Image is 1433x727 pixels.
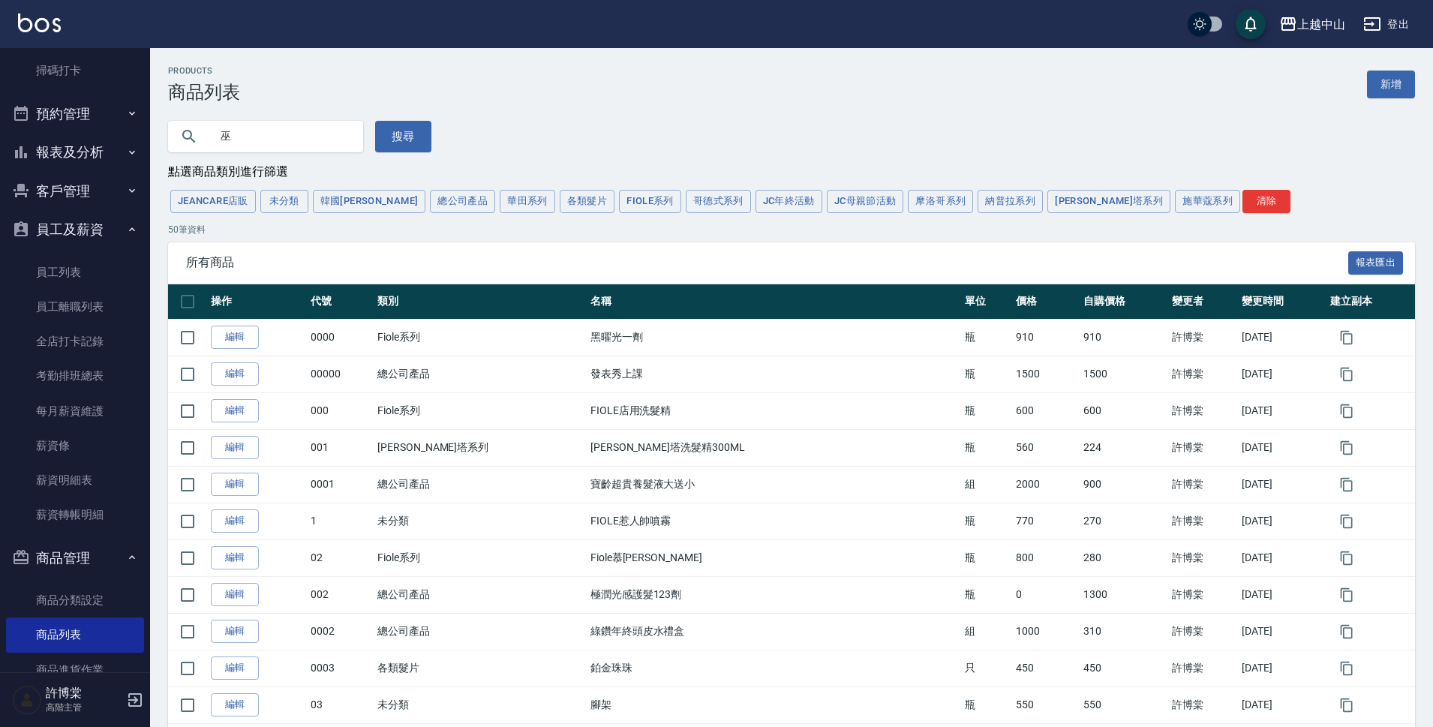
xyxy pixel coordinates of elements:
th: 建立副本 [1326,284,1415,320]
button: 清除 [1242,190,1290,213]
button: 華田系列 [500,190,555,213]
button: 摩洛哥系列 [908,190,973,213]
a: 掃碼打卡 [6,53,144,88]
button: 韓國[PERSON_NAME] [313,190,426,213]
a: 編輯 [211,326,259,349]
td: 02 [307,539,374,576]
a: 商品分類設定 [6,583,144,617]
button: JeanCare店販 [170,190,256,213]
td: 瓶 [961,356,1012,392]
td: 許博棠 [1168,319,1238,356]
td: 發表秀上課 [587,356,962,392]
td: 0001 [307,466,374,503]
p: 高階主管 [46,701,122,714]
td: Fiole系列 [374,392,587,429]
a: 編輯 [211,620,259,643]
button: 客戶管理 [6,172,144,211]
a: 員工列表 [6,255,144,290]
button: JC年終活動 [756,190,822,213]
td: 1300 [1080,576,1168,613]
td: 00000 [307,356,374,392]
button: JC母親節活動 [827,190,904,213]
button: Fiole系列 [619,190,681,213]
td: 224 [1080,429,1168,466]
td: 0003 [307,650,374,686]
button: 報表及分析 [6,133,144,172]
th: 單位 [961,284,1012,320]
td: 未分類 [374,686,587,723]
td: [DATE] [1238,392,1326,429]
td: 600 [1080,392,1168,429]
td: 瓶 [961,429,1012,466]
td: 0 [1012,576,1079,613]
button: 哥德式系列 [686,190,751,213]
a: 編輯 [211,473,259,496]
button: 上越中山 [1273,9,1351,40]
a: 薪資明細表 [6,463,144,497]
td: 000 [307,392,374,429]
td: 許博棠 [1168,503,1238,539]
td: [DATE] [1238,650,1326,686]
button: 未分類 [260,190,308,213]
td: 許博棠 [1168,539,1238,576]
a: 商品列表 [6,617,144,652]
td: 1000 [1012,613,1079,650]
td: FIOLE店用洗髮精 [587,392,962,429]
td: 許博棠 [1168,650,1238,686]
td: 瓶 [961,539,1012,576]
button: 員工及薪資 [6,210,144,249]
img: Person [12,685,42,715]
a: 考勤排班總表 [6,359,144,393]
td: [PERSON_NAME]塔系列 [374,429,587,466]
td: 未分類 [374,503,587,539]
a: 每月薪資維護 [6,394,144,428]
h5: 許博棠 [46,686,122,701]
td: 瓶 [961,319,1012,356]
a: 編輯 [211,436,259,459]
button: 商品管理 [6,539,144,578]
td: 002 [307,576,374,613]
td: [DATE] [1238,319,1326,356]
td: 550 [1012,686,1079,723]
td: 910 [1080,319,1168,356]
button: 登出 [1357,11,1415,38]
td: [DATE] [1238,356,1326,392]
button: 納普拉系列 [978,190,1043,213]
td: 910 [1012,319,1079,356]
td: 900 [1080,466,1168,503]
td: 總公司產品 [374,466,587,503]
td: Fiole系列 [374,539,587,576]
td: 280 [1080,539,1168,576]
td: 0000 [307,319,374,356]
td: Fiole系列 [374,319,587,356]
h2: Products [168,66,240,76]
td: 03 [307,686,374,723]
a: 員工離職列表 [6,290,144,324]
th: 名稱 [587,284,962,320]
th: 變更時間 [1238,284,1326,320]
th: 自購價格 [1080,284,1168,320]
td: 310 [1080,613,1168,650]
td: 許博棠 [1168,576,1238,613]
button: 總公司產品 [430,190,495,213]
td: 001 [307,429,374,466]
td: 黑曜光一劑 [587,319,962,356]
td: 270 [1080,503,1168,539]
button: 各類髮片 [560,190,615,213]
th: 價格 [1012,284,1079,320]
td: 瓶 [961,686,1012,723]
td: 瓶 [961,576,1012,613]
td: [DATE] [1238,539,1326,576]
td: 2000 [1012,466,1079,503]
a: 薪資條 [6,428,144,463]
th: 類別 [374,284,587,320]
a: 編輯 [211,583,259,606]
td: 0002 [307,613,374,650]
a: 薪資轉帳明細 [6,497,144,532]
a: 報表匯出 [1348,255,1404,269]
a: 商品進貨作業 [6,653,144,687]
button: 施華蔻系列 [1175,190,1240,213]
td: 許博棠 [1168,392,1238,429]
td: 許博棠 [1168,613,1238,650]
a: 全店打卡記錄 [6,324,144,359]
